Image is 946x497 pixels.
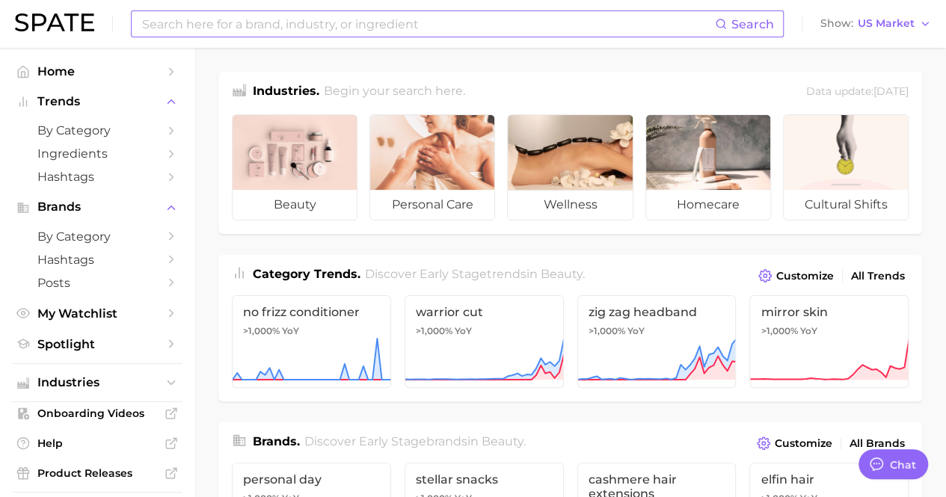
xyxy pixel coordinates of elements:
[37,253,157,267] span: Hashtags
[858,19,915,28] span: US Market
[12,302,182,325] a: My Watchlist
[12,119,182,142] a: by Category
[37,146,157,161] span: Ingredients
[755,265,838,286] button: Customize
[761,305,897,319] span: mirror skin
[243,472,380,487] span: personal day
[282,325,299,337] span: YoY
[846,433,909,454] a: All Brands
[12,165,182,188] a: Hashtags
[817,14,935,34] button: ShowUS Market
[416,472,553,487] span: stellar snacks
[646,190,770,220] span: homecare
[749,295,909,388] a: mirror skin>1,000% YoY
[761,325,797,336] span: >1,000%
[370,190,494,220] span: personal care
[12,196,182,218] button: Brands
[541,267,583,281] span: beauty
[416,325,452,336] span: >1,000%
[761,472,897,487] span: elfin hair
[243,325,280,336] span: >1,000%
[253,267,360,281] span: Category Trends .
[37,123,157,138] span: by Category
[253,82,319,102] h1: Industries.
[850,437,905,450] span: All Brands
[37,376,157,389] span: Industries
[589,325,625,336] span: >1,000%
[12,371,182,394] button: Industries
[645,114,771,220] a: homecare
[12,333,182,356] a: Spotlight
[12,271,182,294] a: Posts
[799,325,817,337] span: YoY
[784,190,908,220] span: cultural shifts
[482,434,523,448] span: beauty
[233,190,357,220] span: beauty
[753,433,836,454] button: Customize
[304,434,526,448] span: Discover Early Stage brands in .
[12,432,182,454] a: Help
[232,295,391,388] a: no frizz conditioner>1,000% YoY
[37,229,157,244] span: by Category
[324,82,465,102] h2: Begin your search here.
[416,305,553,319] span: warrior cut
[37,407,157,420] span: Onboarding Videos
[37,95,157,108] span: Trends
[37,200,157,214] span: Brands
[12,402,182,425] a: Onboarding Videos
[508,190,632,220] span: wellness
[847,266,909,286] a: All Trends
[12,225,182,248] a: by Category
[12,248,182,271] a: Hashtags
[37,436,157,450] span: Help
[15,13,94,31] img: SPATE
[37,466,157,480] span: Product Releases
[507,114,633,220] a: wellness
[783,114,909,220] a: cultural shifts
[365,267,585,281] span: Discover Early Stage trends in .
[820,19,853,28] span: Show
[37,170,157,184] span: Hashtags
[141,11,715,37] input: Search here for a brand, industry, or ingredient
[37,276,157,290] span: Posts
[232,114,357,220] a: beauty
[12,462,182,484] a: Product Releases
[806,82,909,102] div: Data update: [DATE]
[731,17,774,31] span: Search
[775,437,832,450] span: Customize
[369,114,495,220] a: personal care
[253,434,300,448] span: Brands .
[589,305,725,319] span: zig zag headband
[851,270,905,283] span: All Trends
[455,325,472,337] span: YoY
[12,90,182,113] button: Trends
[577,295,737,388] a: zig zag headband>1,000% YoY
[405,295,564,388] a: warrior cut>1,000% YoY
[776,270,834,283] span: Customize
[12,60,182,83] a: Home
[12,142,182,165] a: Ingredients
[243,305,380,319] span: no frizz conditioner
[37,337,157,351] span: Spotlight
[37,64,157,78] span: Home
[627,325,645,337] span: YoY
[37,306,157,321] span: My Watchlist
